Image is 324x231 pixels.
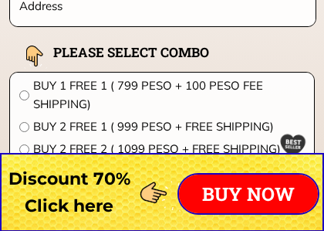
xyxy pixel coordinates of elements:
[33,140,305,158] span: BUY 2 FREE 2 ( 1099 PESO + FREE SHIPPING)
[53,42,248,63] h2: PLEASE SELECT COMBO
[33,117,305,136] span: BUY 2 FREE 1 ( 999 PESO + FREE SHIPPING)
[179,175,318,213] p: BUY NOW
[33,76,305,114] span: BUY 1 FREE 1 ( 799 PESO + 100 PESO FEE SHIPPING)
